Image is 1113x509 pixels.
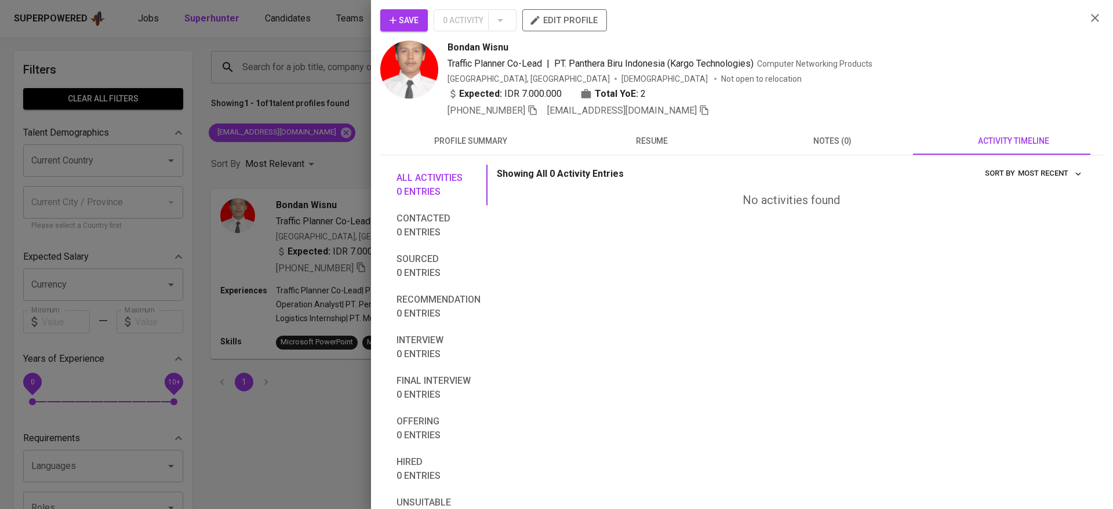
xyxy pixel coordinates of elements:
[497,192,1085,209] div: No activities found
[1018,167,1082,180] span: Most Recent
[387,134,554,148] span: profile summary
[459,87,502,101] b: Expected:
[448,73,610,85] div: [GEOGRAPHIC_DATA], [GEOGRAPHIC_DATA]
[397,333,481,361] span: Interview 0 entries
[757,59,872,68] span: Computer Networking Products
[397,171,481,199] span: All activities 0 entries
[397,374,481,402] span: Final interview 0 entries
[397,293,481,321] span: Recommendation 0 entries
[397,212,481,239] span: Contacted 0 entries
[621,73,710,85] span: [DEMOGRAPHIC_DATA]
[721,73,802,85] p: Not open to relocation
[397,415,481,442] span: Offering 0 entries
[522,9,607,31] button: edit profile
[532,13,598,28] span: edit profile
[985,169,1015,177] span: sort by
[380,9,428,31] button: Save
[568,134,735,148] span: resume
[448,105,525,116] span: [PHONE_NUMBER]
[1015,165,1085,183] button: sort by
[930,134,1097,148] span: activity timeline
[547,57,550,71] span: |
[390,13,419,28] span: Save
[554,58,754,69] span: PT. Panthera Biru Indonesia (Kargo Technologies)
[749,134,916,148] span: notes (0)
[595,87,638,101] b: Total YoE:
[547,105,697,116] span: [EMAIL_ADDRESS][DOMAIN_NAME]
[448,87,562,101] div: IDR 7.000.000
[448,41,508,54] span: Bondan Wisnu
[522,15,607,24] a: edit profile
[497,167,624,181] p: Showing All 0 Activity Entries
[397,455,481,483] span: Hired 0 entries
[397,252,481,280] span: Sourced 0 entries
[448,58,542,69] span: Traffic Planner Co-Lead
[380,41,438,99] img: f1368ff2c5854b476c6ddcbc52ed21e1.jpg
[641,87,646,101] span: 2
